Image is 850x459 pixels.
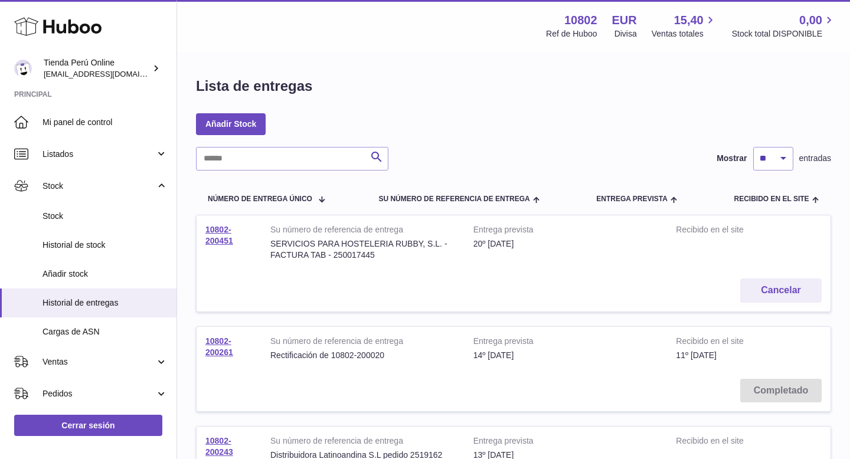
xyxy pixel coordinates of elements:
[42,149,155,160] span: Listados
[205,336,233,357] a: 10802-200261
[676,224,772,238] strong: Recibido en el site
[596,195,668,203] span: Entrega prevista
[473,224,659,238] strong: Entrega prevista
[208,195,312,203] span: Número de entrega único
[614,28,637,40] div: Divisa
[42,356,155,368] span: Ventas
[734,195,809,203] span: Recibido en el site
[473,435,659,450] strong: Entrega prevista
[205,436,233,457] a: 10802-200243
[270,224,456,238] strong: Su número de referencia de entrega
[799,12,822,28] span: 0,00
[652,12,717,40] a: 15,40 Ventas totales
[270,238,456,261] div: SERVICIOS PARA HOSTELERIA RUBBY, S.L. - FACTURA TAB - 250017445
[196,113,266,135] a: Añadir Stock
[14,415,162,436] a: Cerrar sesión
[473,238,659,250] div: 20º [DATE]
[564,12,597,28] strong: 10802
[44,69,174,78] span: [EMAIL_ADDRESS][DOMAIN_NAME]
[378,195,529,203] span: Su número de referencia de entrega
[717,153,747,164] label: Mostrar
[270,350,456,361] div: Rectificación de 10802-200020
[42,117,168,128] span: Mi panel de control
[42,181,155,192] span: Stock
[473,350,659,361] div: 14º [DATE]
[42,388,155,399] span: Pedidos
[42,268,168,280] span: Añadir stock
[42,326,168,337] span: Cargas de ASN
[676,336,772,350] strong: Recibido en el site
[740,278,822,303] button: Cancelar
[42,297,168,309] span: Historial de entregas
[676,435,772,450] strong: Recibido en el site
[473,336,659,350] strong: Entrega prevista
[42,240,168,251] span: Historial de stock
[205,225,233,245] a: 10802-200451
[652,28,717,40] span: Ventas totales
[270,435,456,450] strong: Su número de referencia de entrega
[799,153,831,164] span: entradas
[196,77,312,96] h1: Lista de entregas
[42,211,168,222] span: Stock
[546,28,597,40] div: Ref de Huboo
[270,336,456,350] strong: Su número de referencia de entrega
[612,12,637,28] strong: EUR
[674,12,704,28] span: 15,40
[676,350,717,360] span: 11º [DATE]
[44,57,150,80] div: Tienda Perú Online
[732,12,836,40] a: 0,00 Stock total DISPONIBLE
[732,28,836,40] span: Stock total DISPONIBLE
[14,60,32,77] img: contacto@tiendaperuonline.com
